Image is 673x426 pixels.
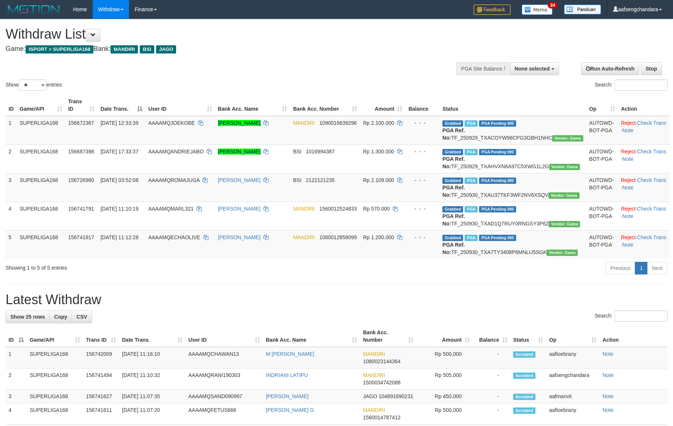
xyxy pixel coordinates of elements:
[293,120,315,126] span: MANDIRI
[6,4,62,15] img: MOTION_logo.png
[6,368,27,390] td: 2
[6,173,17,202] td: 3
[185,390,263,403] td: AAAAMQSAND090997
[439,202,586,230] td: TF_250930_TXAD1Q7RUY0RNGSY3P6Z
[27,326,83,347] th: Game/API: activate to sort column ascending
[442,206,463,212] span: Grabbed
[17,95,65,116] th: Game/API: activate to sort column ascending
[185,403,263,425] td: AAAAMQFETUS666
[515,66,550,72] span: None selected
[6,403,27,425] td: 4
[618,116,670,145] td: · ·
[479,149,516,155] span: PGA Pending
[442,149,463,155] span: Grabbed
[623,185,634,191] a: Note
[65,95,98,116] th: Trans ID: activate to sort column ascending
[68,206,94,212] span: 156741791
[513,394,535,400] span: Accepted
[465,235,478,241] span: Marked by aafsengchandara
[363,358,400,364] span: Copy 1080023144364 to clipboard
[623,242,634,248] a: Note
[621,206,636,212] a: Reject
[586,230,618,259] td: AUTOWD-BOT-PGA
[618,144,670,173] td: · ·
[6,310,50,323] a: Show 25 rows
[408,205,436,212] div: - - -
[360,326,416,347] th: Bank Acc. Number: activate to sort column ascending
[606,262,635,274] a: Previous
[100,177,138,183] span: [DATE] 03:52:08
[439,173,586,202] td: TF_250930_TXAU37TKF3WF2NV6XSQV
[6,230,17,259] td: 5
[306,149,335,155] span: Copy 1016994387 to clipboard
[140,45,154,53] span: BSI
[549,164,580,170] span: Vendor URL: https://trx31.1velocity.biz
[218,149,261,155] a: [PERSON_NAME]
[363,380,400,386] span: Copy 1500034742088 to clipboard
[623,213,634,219] a: Note
[513,373,535,379] span: Accepted
[635,262,647,274] a: 1
[72,310,92,323] a: CSV
[218,234,261,240] a: [PERSON_NAME]
[641,62,662,75] a: Stop
[465,149,478,155] span: Marked by aafsoycanthlai
[637,149,666,155] a: Check Trans
[83,368,119,390] td: 156741494
[266,407,314,413] a: [PERSON_NAME] G
[100,206,138,212] span: [DATE] 11:10:19
[148,206,194,212] span: AAAAMQMARL321
[522,4,553,15] img: Button%20Memo.svg
[408,148,436,155] div: - - -
[6,45,441,53] h4: Game: Bank:
[83,403,119,425] td: 156741611
[442,235,463,241] span: Grabbed
[479,235,516,241] span: PGA Pending
[621,120,636,126] a: Reject
[215,95,290,116] th: Bank Acc. Name: activate to sort column ascending
[363,372,385,378] span: MANDIRI
[148,177,199,183] span: AAAAMQROMAJUGA
[621,234,636,240] a: Reject
[595,79,667,91] label: Search:
[293,206,315,212] span: MANDIRI
[615,310,667,322] input: Search:
[6,326,27,347] th: ID: activate to sort column descending
[548,2,558,9] span: 34
[546,390,600,403] td: aafmanvit
[548,192,580,199] span: Vendor URL: https://trx31.1velocity.biz
[218,177,261,183] a: [PERSON_NAME]
[266,372,308,378] a: INDRIANI LATIPU
[600,326,667,347] th: Action
[442,213,465,227] b: PGA Ref. No:
[581,62,639,75] a: Run Auto-Refresh
[416,326,473,347] th: Amount: activate to sort column ascending
[27,368,83,390] td: SUPERLIGA168
[479,178,516,184] span: PGA Pending
[623,127,634,133] a: Note
[473,368,510,390] td: -
[465,120,478,127] span: Marked by aafsengchandara
[442,185,465,198] b: PGA Ref. No:
[442,242,465,255] b: PGA Ref. No:
[27,403,83,425] td: SUPERLIGA168
[6,261,275,271] div: Showing 1 to 5 of 5 entries
[68,234,94,240] span: 156741917
[637,177,666,183] a: Check Trans
[290,95,360,116] th: Bank Acc. Number: activate to sort column ascending
[618,95,670,116] th: Action
[546,368,600,390] td: aafsengchandara
[76,314,87,320] span: CSV
[439,230,586,259] td: TF_250930_TXA7TY3408P6MNLU5SGK
[68,120,94,126] span: 156672367
[363,393,377,399] span: JAGO
[621,149,636,155] a: Reject
[416,368,473,390] td: Rp 505,000
[439,116,586,145] td: TF_250929_TXACOYW96CPG3GBH1NHC
[618,173,670,202] td: · ·
[6,79,62,91] label: Show entries
[363,351,385,357] span: MANDIRI
[6,202,17,230] td: 4
[379,393,413,399] span: Copy 104891690231 to clipboard
[510,62,559,75] button: None selected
